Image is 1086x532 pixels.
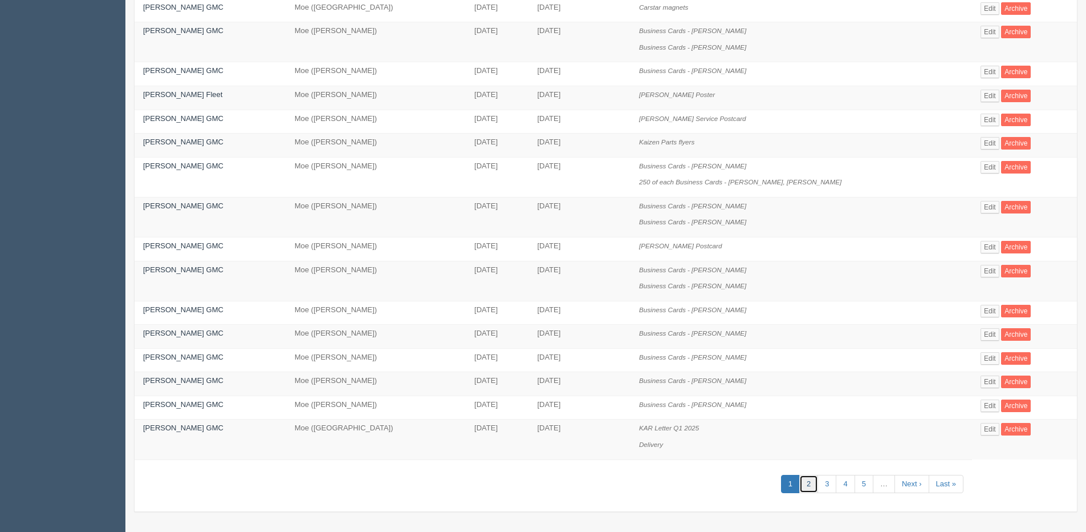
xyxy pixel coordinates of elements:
a: 3 [817,475,836,494]
td: [DATE] [528,396,631,420]
a: 5 [855,475,873,494]
td: [DATE] [528,237,631,261]
i: Business Cards - [PERSON_NAME] [639,353,746,361]
i: Delivery [639,441,663,448]
i: Business Cards - [PERSON_NAME] [639,377,746,384]
td: [DATE] [528,372,631,396]
td: [DATE] [528,110,631,134]
a: Edit [981,26,999,38]
td: Moe ([PERSON_NAME]) [286,325,466,349]
a: Edit [981,328,999,341]
a: [PERSON_NAME] GMC [143,424,223,432]
td: [DATE] [528,62,631,86]
a: Archive [1001,241,1031,253]
a: Archive [1001,265,1031,277]
td: [DATE] [466,22,528,62]
td: [DATE] [528,325,631,349]
i: Business Cards - [PERSON_NAME] [639,282,746,289]
a: Edit [981,241,999,253]
td: [DATE] [466,86,528,110]
td: Moe ([PERSON_NAME]) [286,261,466,301]
a: [PERSON_NAME] GMC [143,66,223,75]
a: [PERSON_NAME] GMC [143,376,223,385]
a: [PERSON_NAME] GMC [143,400,223,409]
a: Next › [894,475,929,494]
td: [DATE] [466,62,528,86]
i: Business Cards - [PERSON_NAME] [639,401,746,408]
a: [PERSON_NAME] GMC [143,353,223,361]
a: Archive [1001,26,1031,38]
td: [DATE] [466,110,528,134]
a: Archive [1001,201,1031,213]
a: Edit [981,201,999,213]
a: Archive [1001,66,1031,78]
a: [PERSON_NAME] GMC [143,329,223,337]
a: Edit [981,305,999,317]
i: [PERSON_NAME] Postcard [639,242,722,249]
td: [DATE] [466,420,528,460]
td: [DATE] [466,261,528,301]
a: [PERSON_NAME] GMC [143,201,223,210]
td: Moe ([GEOGRAPHIC_DATA]) [286,420,466,460]
a: Archive [1001,328,1031,341]
td: [DATE] [466,197,528,237]
td: Moe ([PERSON_NAME]) [286,197,466,237]
td: [DATE] [528,134,631,158]
td: [DATE] [528,420,631,460]
td: [DATE] [466,237,528,261]
i: 250 of each Business Cards - [PERSON_NAME], [PERSON_NAME] [639,178,841,186]
a: Edit [981,265,999,277]
a: [PERSON_NAME] GMC [143,162,223,170]
td: Moe ([PERSON_NAME]) [286,237,466,261]
td: [DATE] [466,372,528,396]
a: Archive [1001,114,1031,126]
td: [DATE] [528,22,631,62]
i: Business Cards - [PERSON_NAME] [639,43,746,51]
td: Moe ([PERSON_NAME]) [286,396,466,420]
i: Business Cards - [PERSON_NAME] [639,27,746,34]
td: [DATE] [528,197,631,237]
a: … [873,475,895,494]
td: [DATE] [528,348,631,372]
td: Moe ([PERSON_NAME]) [286,22,466,62]
a: Archive [1001,423,1031,436]
td: Moe ([PERSON_NAME]) [286,301,466,325]
a: Archive [1001,400,1031,412]
a: 1 [781,475,800,494]
a: [PERSON_NAME] GMC [143,138,223,146]
a: [PERSON_NAME] GMC [143,305,223,314]
a: Edit [981,376,999,388]
a: Edit [981,90,999,102]
a: Edit [981,2,999,15]
i: Business Cards - [PERSON_NAME] [639,306,746,313]
a: Edit [981,161,999,174]
i: Business Cards - [PERSON_NAME] [639,329,746,337]
a: Last » [929,475,963,494]
td: Moe ([PERSON_NAME]) [286,110,466,134]
td: Moe ([PERSON_NAME]) [286,86,466,110]
td: Moe ([PERSON_NAME]) [286,157,466,197]
i: Business Cards - [PERSON_NAME] [639,67,746,74]
a: Edit [981,352,999,365]
td: Moe ([PERSON_NAME]) [286,372,466,396]
a: [PERSON_NAME] Fleet [143,90,222,99]
i: Business Cards - [PERSON_NAME] [639,162,746,170]
i: [PERSON_NAME] Service Postcard [639,115,746,122]
td: [DATE] [466,348,528,372]
a: Edit [981,137,999,150]
a: Edit [981,423,999,436]
td: [DATE] [528,301,631,325]
i: [PERSON_NAME] Poster [639,91,715,98]
a: Archive [1001,376,1031,388]
a: Archive [1001,2,1031,15]
a: [PERSON_NAME] GMC [143,241,223,250]
a: [PERSON_NAME] GMC [143,3,223,11]
a: 2 [799,475,818,494]
i: Business Cards - [PERSON_NAME] [639,266,746,273]
a: [PERSON_NAME] GMC [143,26,223,35]
i: Business Cards - [PERSON_NAME] [639,218,746,225]
a: Edit [981,400,999,412]
a: 4 [836,475,855,494]
td: [DATE] [528,157,631,197]
td: [DATE] [528,86,631,110]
